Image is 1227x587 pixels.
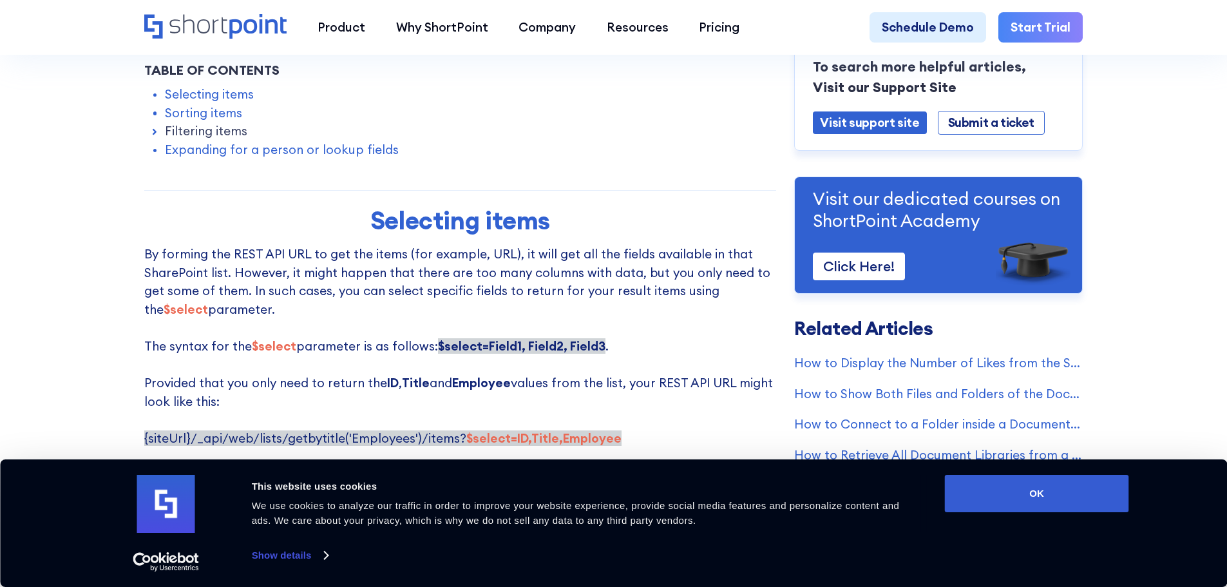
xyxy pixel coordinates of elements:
a: Visit support site [813,111,926,133]
strong: ID [387,375,399,390]
h3: Related Articles [794,320,1083,338]
p: To search more helpful articles, Visit our Support Site [813,56,1064,97]
h2: Selecting items [218,206,701,235]
strong: $select=ID,Title,Employee [466,430,622,446]
div: Table of Contents [144,61,776,80]
a: Pricing [684,12,756,43]
a: Click Here! [813,252,905,280]
a: Selecting items [165,85,254,104]
div: Why ShortPoint [396,18,488,37]
a: Expanding for a person or lookup fields [165,140,399,159]
a: How to Show Both Files and Folders of the Document Library in a ShortPoint Element [794,384,1083,403]
strong: $select [164,302,208,317]
a: Why ShortPoint [381,12,504,43]
img: logo [137,475,195,533]
strong: $select=Field1, Field2, Field3 [438,338,605,354]
a: How to Display the Number of Likes from the SharePoint List Items [794,353,1083,372]
a: Resources [591,12,684,43]
div: Pricing [699,18,739,37]
a: How to Retrieve All Document Libraries from a Site Collection Using ShortPoint Connect [794,445,1083,464]
a: Product [302,12,381,43]
a: Submit a ticket [938,110,1045,134]
a: Home [144,14,287,41]
div: Product [318,18,365,37]
strong: Employee [452,375,511,390]
span: {siteUrl}/_api/web/lists/getbytitle('Employees')/items? [144,430,622,446]
p: Visit our dedicated courses on ShortPoint Academy [813,187,1064,231]
a: How to Connect to a Folder inside a Document Library Using REST API [794,415,1083,434]
a: Sorting items [165,104,242,122]
div: Resources [607,18,669,37]
p: By forming the REST API URL to get the items (for example, URL), it will get all the fields avail... [144,245,776,447]
strong: $select [252,338,296,354]
a: Schedule Demo [870,12,986,43]
span: We use cookies to analyze our traffic in order to improve your website experience, provide social... [252,500,900,526]
a: Start Trial [998,12,1083,43]
strong: Title [402,375,430,390]
div: This website uses cookies [252,479,916,494]
a: Show details [252,546,328,565]
a: Usercentrics Cookiebot - opens in a new window [109,552,222,572]
a: Filtering items [165,122,247,140]
div: Company [518,18,576,37]
a: Company [503,12,591,43]
button: OK [945,475,1129,512]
